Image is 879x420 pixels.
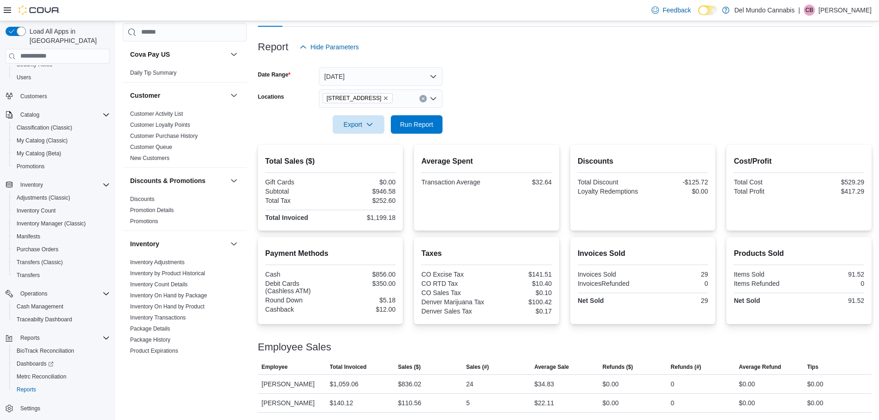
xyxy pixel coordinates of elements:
button: Reports [2,331,114,344]
div: $856.00 [332,271,395,278]
button: Discounts & Promotions [228,175,239,186]
span: Inventory On Hand by Package [130,292,207,299]
h2: Cost/Profit [734,156,864,167]
span: Adjustments (Classic) [13,192,110,203]
span: Inventory Transactions [130,314,186,321]
div: Invoices Sold [578,271,641,278]
button: Discounts & Promotions [130,176,227,185]
span: Promotions [130,218,158,225]
a: BioTrack Reconciliation [13,345,78,356]
span: [STREET_ADDRESS] [327,94,382,103]
a: Manifests [13,231,44,242]
a: Inventory On Hand by Product [130,303,204,310]
span: Reports [17,332,110,343]
h3: Discounts & Promotions [130,176,205,185]
a: Product Expirations [130,348,178,354]
span: Discounts [130,195,155,203]
span: My Catalog (Beta) [13,148,110,159]
div: 0 [801,280,864,287]
button: Manifests [9,230,114,243]
div: $100.42 [489,298,552,306]
span: Traceabilty Dashboard [17,316,72,323]
div: Transaction Average [421,178,484,186]
span: Manifests [17,233,40,240]
div: Inventory [123,257,247,393]
a: Customers [17,91,51,102]
div: [PERSON_NAME] [258,375,326,393]
span: Reports [20,334,40,342]
span: My Catalog (Classic) [13,135,110,146]
span: Package Details [130,325,170,332]
span: Inventory Manager (Classic) [13,218,110,229]
div: $140.12 [330,397,353,408]
a: Purchase Orders [13,244,62,255]
div: $12.00 [332,306,395,313]
label: Date Range [258,71,291,78]
button: Traceabilty Dashboard [9,313,114,326]
div: 0 [671,397,675,408]
span: Dashboards [13,358,110,369]
div: $141.51 [489,271,552,278]
a: Daily Tip Summary [130,70,177,76]
strong: Net Sold [578,297,604,304]
span: Employee [262,363,288,371]
div: Cashback [265,306,329,313]
span: Settings [17,402,110,414]
div: $10.40 [489,280,552,287]
a: Transfers (Classic) [13,257,66,268]
a: Package Details [130,325,170,332]
span: Settings [20,405,40,412]
span: Promotion Details [130,207,174,214]
div: Total Discount [578,178,641,186]
span: Inventory [20,181,43,189]
h2: Invoices Sold [578,248,708,259]
button: Customer [130,91,227,100]
button: Reports [17,332,43,343]
span: Customers [17,90,110,102]
button: Settings [2,402,114,415]
button: My Catalog (Beta) [9,147,114,160]
span: Catalog [17,109,110,120]
button: Metrc Reconciliation [9,370,114,383]
div: $1,199.18 [332,214,395,221]
button: Run Report [391,115,442,134]
a: Customer Purchase History [130,133,198,139]
button: Remove 6302 E Colfax Ave from selection in this group [383,95,389,101]
div: $0.00 [332,178,395,186]
button: Cova Pay US [130,50,227,59]
button: Purchase Orders [9,243,114,256]
span: Customers [20,93,47,100]
div: Total Profit [734,188,797,195]
a: Inventory by Product Historical [130,270,205,277]
a: Inventory Count Details [130,281,188,288]
div: $0.00 [807,379,823,390]
button: My Catalog (Classic) [9,134,114,147]
div: Total Tax [265,197,329,204]
span: Customer Purchase History [130,132,198,140]
label: Locations [258,93,284,101]
a: Transfers [13,270,43,281]
a: Customer Queue [130,144,172,150]
span: Reports [17,386,36,393]
span: Operations [20,290,48,297]
a: My Catalog (Beta) [13,148,65,159]
div: $0.00 [739,397,755,408]
button: Operations [17,288,51,299]
div: Cash [265,271,329,278]
h3: Cova Pay US [130,50,170,59]
button: Classification (Classic) [9,121,114,134]
button: Clear input [419,95,427,102]
div: 91.52 [801,271,864,278]
strong: Total Invoiced [265,214,308,221]
div: $529.29 [801,178,864,186]
span: Customer Activity List [130,110,183,118]
button: Inventory [2,178,114,191]
span: Reports [13,384,110,395]
span: Hide Parameters [311,42,359,52]
span: Product Expirations [130,347,178,355]
strong: Net Sold [734,297,760,304]
span: Inventory [17,179,110,190]
span: Inventory Manager (Classic) [17,220,86,227]
div: Items Sold [734,271,797,278]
